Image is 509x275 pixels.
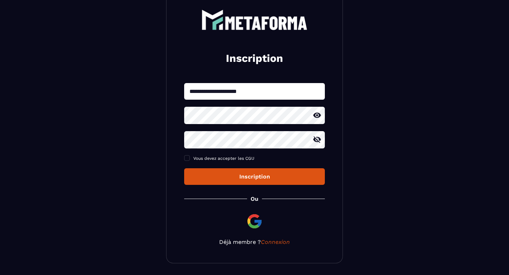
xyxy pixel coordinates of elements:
[261,239,290,245] a: Connexion
[184,10,325,30] a: logo
[193,156,255,161] span: Vous devez accepter les CGU
[184,168,325,185] button: Inscription
[201,10,308,30] img: logo
[246,213,263,230] img: google
[251,195,258,202] p: Ou
[193,51,316,65] h2: Inscription
[184,239,325,245] p: Déjà membre ?
[190,173,319,180] div: Inscription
